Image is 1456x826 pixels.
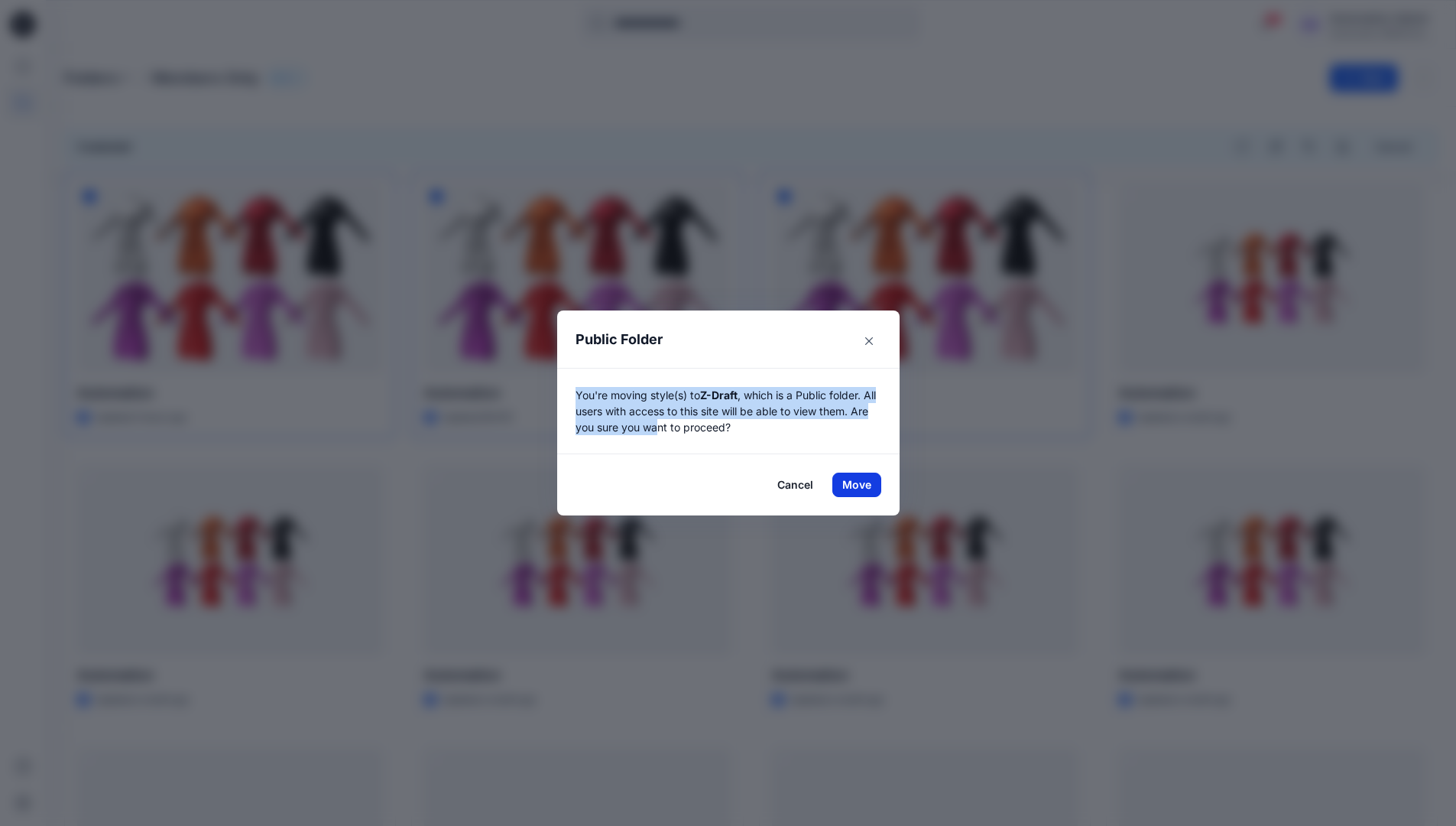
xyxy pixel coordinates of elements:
[767,473,823,497] button: Cancel
[576,387,881,435] p: You're moving style(s) to , which is a Public folder. All users with access to this site will be ...
[832,473,881,497] button: Move
[700,389,738,402] strong: Z-Draft
[557,311,883,368] header: Public Folder
[857,329,881,353] button: Close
